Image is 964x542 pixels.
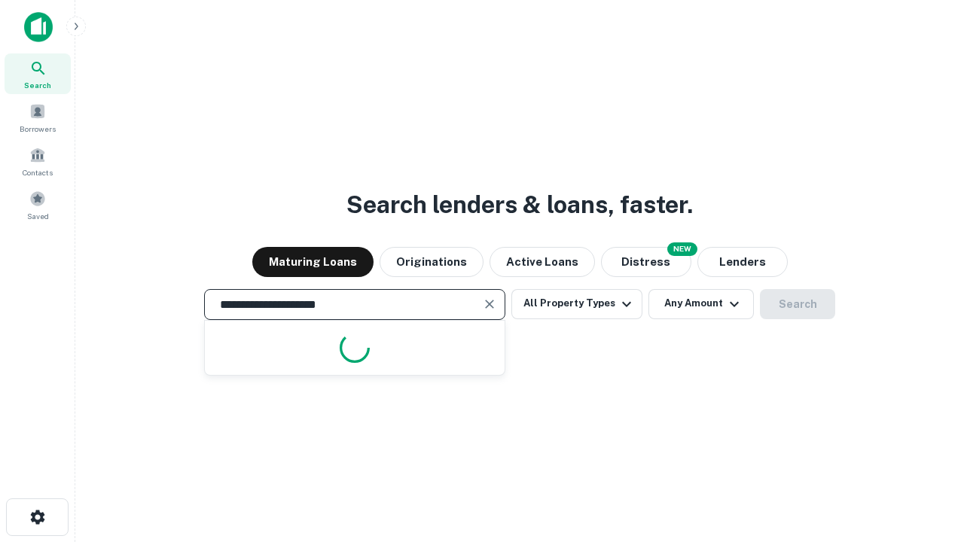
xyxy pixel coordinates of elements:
button: Lenders [697,247,788,277]
button: Active Loans [490,247,595,277]
button: Maturing Loans [252,247,374,277]
a: Saved [5,184,71,225]
span: Saved [27,210,49,222]
span: Borrowers [20,123,56,135]
div: NEW [667,242,697,256]
iframe: Chat Widget [889,422,964,494]
a: Borrowers [5,97,71,138]
a: Search [5,53,71,94]
button: Clear [479,294,500,315]
button: Search distressed loans with lien and other non-mortgage details. [601,247,691,277]
button: Any Amount [648,289,754,319]
span: Contacts [23,166,53,178]
img: capitalize-icon.png [24,12,53,42]
h3: Search lenders & loans, faster. [346,187,693,223]
a: Contacts [5,141,71,181]
span: Search [24,79,51,91]
button: Originations [380,247,484,277]
button: All Property Types [511,289,642,319]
